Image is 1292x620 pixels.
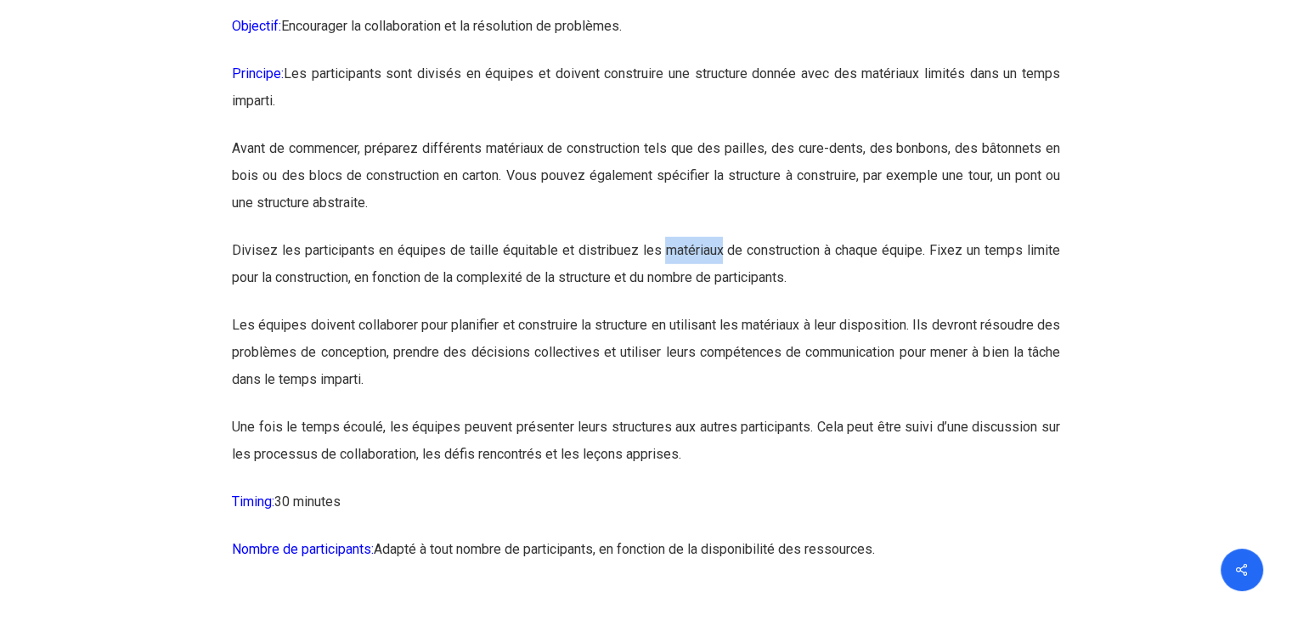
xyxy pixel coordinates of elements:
[232,18,281,34] span: Objectif:
[232,60,1060,135] p: Les participants sont divisés en équipes et doivent construire une structure donnée avec des maté...
[232,13,1060,60] p: Encourager la collaboration et la résolution de problèmes.
[232,237,1060,312] p: Divisez les participants en équipes de taille équitable et distribuez les matériaux de constructi...
[232,536,1060,583] p: Adapté à tout nombre de participants, en fonction de la disponibilité des ressources.
[232,135,1060,237] p: Avant de commencer, préparez différents matériaux de construction tels que des pailles, des cure-...
[232,493,274,510] span: Timing:
[232,65,284,82] span: Principe:
[232,488,1060,536] p: 30 minutes
[232,414,1060,488] p: Une fois le temps écoulé, les équipes peuvent présenter leurs structures aux autres participants....
[232,312,1060,414] p: Les équipes doivent collaborer pour planifier et construire la structure en utilisant les matéria...
[232,541,374,557] span: Nombre de participants:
